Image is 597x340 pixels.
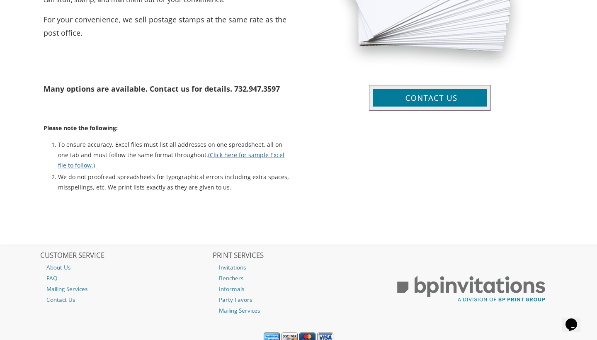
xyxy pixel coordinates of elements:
iframe: chat widget [562,307,589,332]
img: contact-us-btn.jpg [369,85,491,111]
a: Party Favors [213,294,384,305]
p: Please note the following: [44,110,292,133]
a: Mailing Services [40,284,212,294]
a: About Us [40,262,212,273]
li: To ensure accuracy, Excel files must list all addresses on one spreadsheet, all on one tab and mu... [58,139,292,172]
a: Benchers [213,273,384,284]
img: BP Print Group [386,268,557,310]
a: Mailing Services [213,305,384,316]
h2: CUSTOMER SERVICE [40,252,212,260]
a: Informals [213,284,384,294]
h2: PRINT SERVICES [213,252,384,260]
li: We do not proofread spreadsheets for typographical errors including extra spaces, misspellings, e... [58,172,292,194]
a: Invitations [213,262,384,273]
a: FAQ [40,273,212,284]
p: For your convenience, we sell postage stamps at the same rate as the post office. [44,13,292,40]
strong: Many options are available. Contact us for details. 732.947.3597 [44,84,280,94]
a: Contact Us [40,294,212,305]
